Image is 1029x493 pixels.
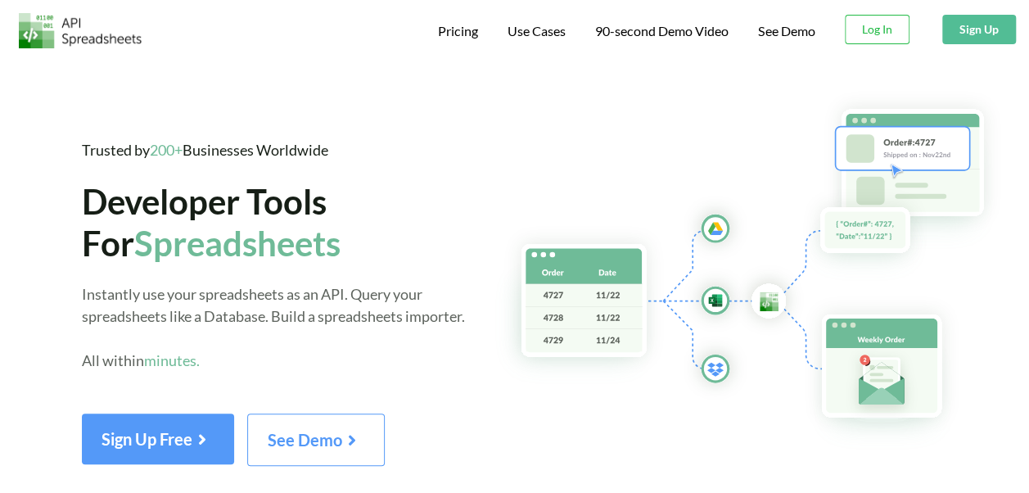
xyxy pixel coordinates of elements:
[150,141,183,159] span: 200+
[82,141,328,159] span: Trusted by Businesses Worldwide
[102,429,214,449] span: Sign Up Free
[268,430,364,450] span: See Demo
[595,25,729,38] span: 90-second Demo Video
[494,90,1029,450] img: Hero Spreadsheet Flow
[19,13,142,48] img: Logo.png
[82,414,234,464] button: Sign Up Free
[845,15,909,44] button: Log In
[247,436,385,450] a: See Demo
[247,414,385,466] button: See Demo
[508,23,566,38] span: Use Cases
[144,351,200,369] span: minutes.
[942,15,1016,44] button: Sign Up
[438,23,478,38] span: Pricing
[134,223,341,264] span: Spreadsheets
[82,285,465,369] span: Instantly use your spreadsheets as an API. Query your spreadsheets like a Database. Build a sprea...
[758,23,815,40] a: See Demo
[82,181,341,263] span: Developer Tools For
